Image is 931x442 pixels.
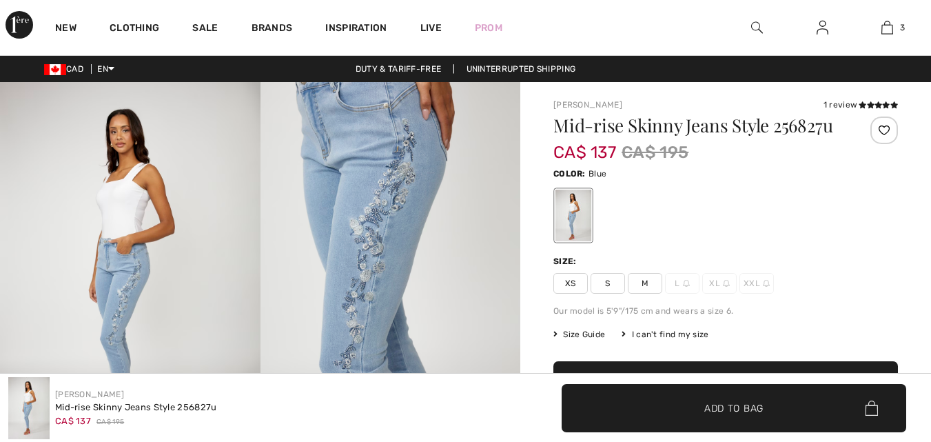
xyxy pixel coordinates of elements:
div: Blue [555,190,591,241]
a: Brands [252,22,293,37]
img: 1ère Avenue [6,11,33,39]
img: ring-m.svg [763,280,770,287]
span: Color: [553,169,586,179]
a: New [55,22,76,37]
span: XS [553,273,588,294]
iframe: Opens a widget where you can find more information [843,339,917,373]
span: XL [702,273,737,294]
div: Our model is 5'9"/175 cm and wears a size 6. [553,305,898,317]
span: S [591,273,625,294]
span: CA$ 195 [622,140,688,165]
span: 3 [900,21,905,34]
a: Sale [192,22,218,37]
span: CA$ 137 [55,416,91,426]
img: search the website [751,19,763,36]
img: ring-m.svg [723,280,730,287]
a: [PERSON_NAME] [55,390,124,399]
button: Add to Bag [562,384,906,432]
div: 1 review [823,99,898,111]
span: Blue [589,169,606,179]
span: Size Guide [553,328,605,341]
img: My Bag [881,19,893,36]
div: Size: [553,255,580,268]
img: Mid-Rise Skinny Jeans Style 256827U [8,377,50,439]
span: EN [97,64,114,74]
a: Live [420,21,442,35]
button: Add to Bag [553,361,898,410]
span: L [665,273,699,294]
span: M [628,273,662,294]
a: [PERSON_NAME] [553,100,622,110]
img: Canadian Dollar [44,64,66,75]
div: Mid-rise Skinny Jeans Style 256827u [55,401,217,414]
a: Sign In [806,19,839,37]
img: ring-m.svg [683,280,690,287]
span: XXL [739,273,774,294]
a: 3 [855,19,919,36]
span: CAD [44,64,89,74]
img: My Info [817,19,828,36]
span: CA$ 195 [96,417,124,428]
img: Bag.svg [865,401,878,416]
div: I can't find my size [622,328,708,341]
span: Add to Bag [704,401,764,415]
span: Inspiration [325,22,387,37]
h1: Mid-rise Skinny Jeans Style 256827u [553,117,841,134]
a: Clothing [110,22,159,37]
span: CA$ 137 [553,129,616,162]
a: Prom [475,21,502,35]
